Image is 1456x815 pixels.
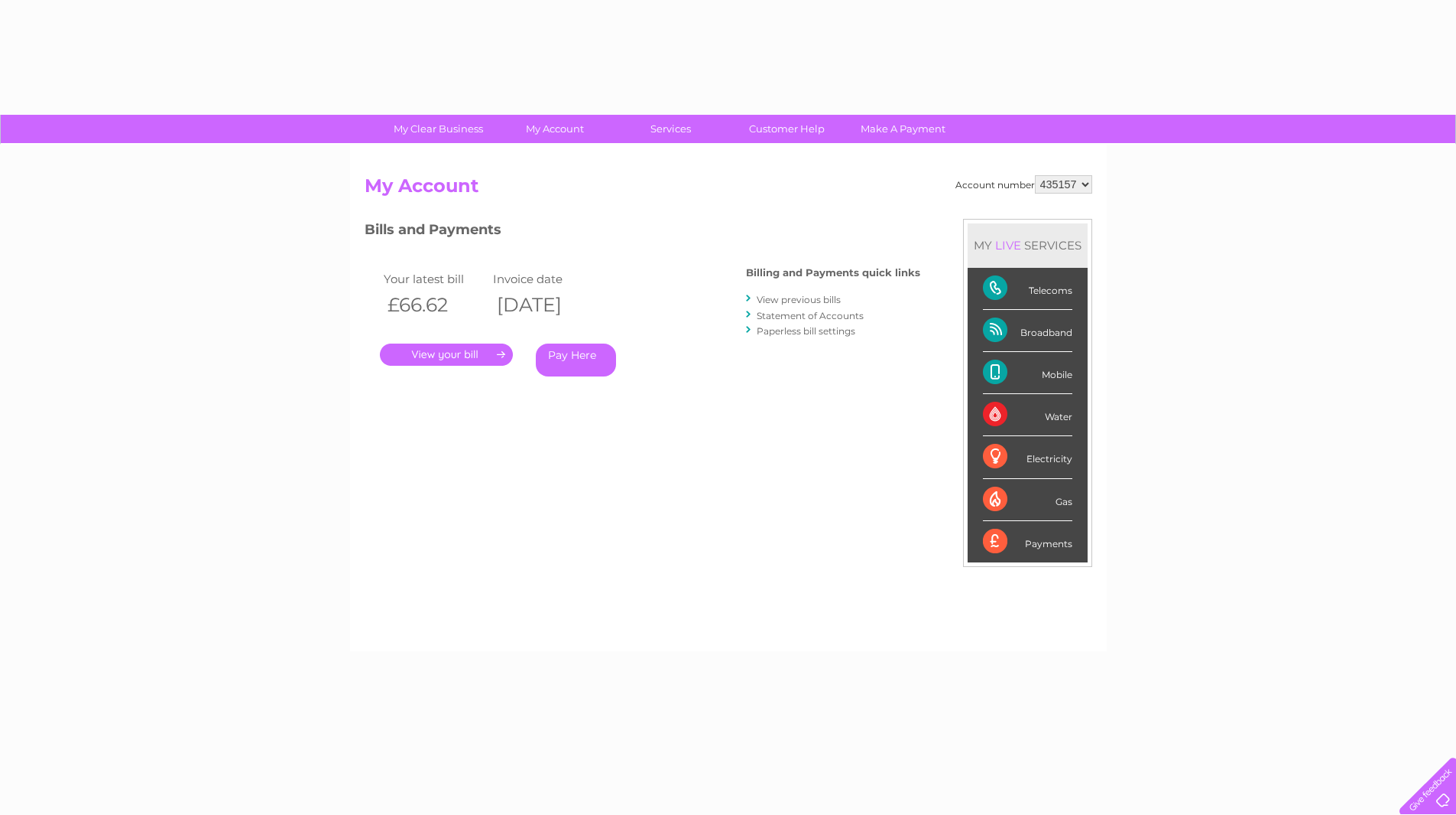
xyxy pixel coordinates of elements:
h4: Billing and Payments quick links [746,267,920,279]
div: Broadband [983,310,1072,352]
div: Account number [955,175,1092,194]
div: Gas [983,479,1072,521]
div: Telecoms [983,268,1072,310]
a: My Account [491,115,618,143]
a: . [380,344,513,366]
a: Customer Help [724,115,850,143]
a: Make A Payment [840,115,966,143]
div: Payments [983,521,1072,562]
div: Water [983,394,1072,436]
a: View previous bills [757,294,841,305]
a: Pay Here [536,344,616,377]
div: Electricity [983,436,1072,478]
div: LIVE [992,238,1024,253]
h2: My Account [365,175,1092,204]
a: My Clear Business [375,115,501,143]
th: £66.62 [380,289,490,321]
td: Your latest bill [380,269,490,289]
div: MY SERVICES [968,223,1088,267]
h3: Bills and Payments [365,219,920,246]
a: Paperless bill settings [757,325,855,337]
a: Statement of Accounts [757,310,864,321]
th: [DATE] [489,289,599,321]
a: Services [608,115,734,143]
td: Invoice date [489,269,599,289]
div: Mobile [983,352,1072,394]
